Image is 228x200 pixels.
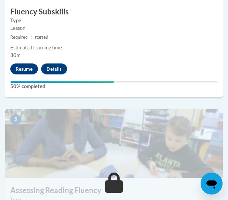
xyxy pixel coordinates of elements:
[10,81,114,83] div: Your progress
[10,44,218,51] div: Estimated learning time:
[5,185,223,196] h3: Assessing Reading Fluency
[10,114,21,125] span: 5
[10,63,38,74] button: Resume
[10,35,28,40] span: Required
[201,173,223,195] iframe: Button to launch messaging window
[10,52,21,58] span: 30m
[35,35,48,40] span: started
[41,63,67,74] button: Details
[10,24,218,32] div: Lesson
[5,109,223,178] img: Course Image
[30,35,32,40] span: |
[5,7,223,17] h3: Fluency Subskills
[10,17,218,24] label: Type
[10,83,218,90] label: 50% completed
